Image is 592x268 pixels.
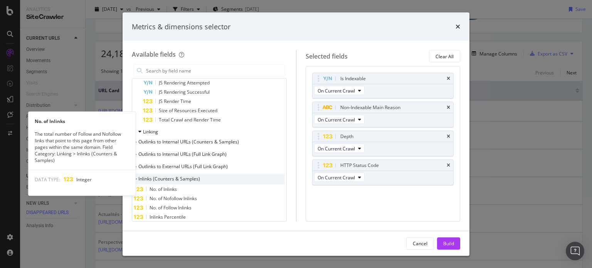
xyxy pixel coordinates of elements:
span: Outlinks to Internal URLs (Counters & Samples) [138,138,239,145]
span: JS Render Time [159,98,191,105]
div: Non-Indexable Main ReasontimesOn Current Crawl [312,102,454,128]
span: No. of Follow Inlinks [150,204,192,211]
span: Total Crawl and Render Time [159,116,221,123]
button: On Current Crawl [314,144,365,153]
button: On Current Crawl [314,173,365,182]
div: modal [123,12,469,256]
button: Clear All [429,50,460,62]
div: Build [443,240,454,246]
button: On Current Crawl [314,86,365,95]
span: On Current Crawl [318,174,355,180]
div: No. of Inlinks [29,118,136,124]
div: times [447,163,450,168]
span: No. of Nofollow Inlinks [150,195,197,202]
div: Depth [340,133,353,140]
input: Search by field name [145,65,285,76]
button: On Current Crawl [314,115,365,124]
div: Non-Indexable Main Reason [340,104,400,111]
span: No. of Inlinks [150,186,177,192]
div: Is IndexabletimesOn Current Crawl [312,73,454,99]
span: JS Rendering Successful [159,89,210,95]
div: Cancel [413,240,427,246]
div: times [456,22,460,32]
span: Inlinks (Counters & Samples) [138,175,200,182]
span: On Current Crawl [318,87,355,94]
div: Available fields [132,50,176,59]
div: Is Indexable [340,75,366,83]
div: Selected fields [306,52,348,61]
span: On Current Crawl [318,145,355,152]
span: JS Rendering Attempted [159,79,210,86]
div: times [447,105,450,110]
div: times [447,134,450,139]
button: Build [437,237,460,249]
span: On Current Crawl [318,116,355,123]
div: times [447,76,450,81]
span: Linking [143,128,158,135]
button: Cancel [406,237,434,249]
div: HTTP Status Code [340,162,379,169]
div: Clear All [436,53,454,59]
span: Outlinks to Internal URLs (Full Link Graph) [138,151,227,157]
div: Open Intercom Messenger [566,242,584,260]
span: Size of Resources Executed [159,107,217,114]
div: DepthtimesOn Current Crawl [312,131,454,157]
span: Outlinks to External URLs (Full Link Graph) [138,163,228,170]
div: The total number of Follow and Nofollow links that point to this page from other pages within the... [29,131,136,164]
div: Metrics & dimensions selector [132,22,230,32]
div: HTTP Status CodetimesOn Current Crawl [312,160,454,185]
span: Inlinks Percentile [150,214,186,220]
